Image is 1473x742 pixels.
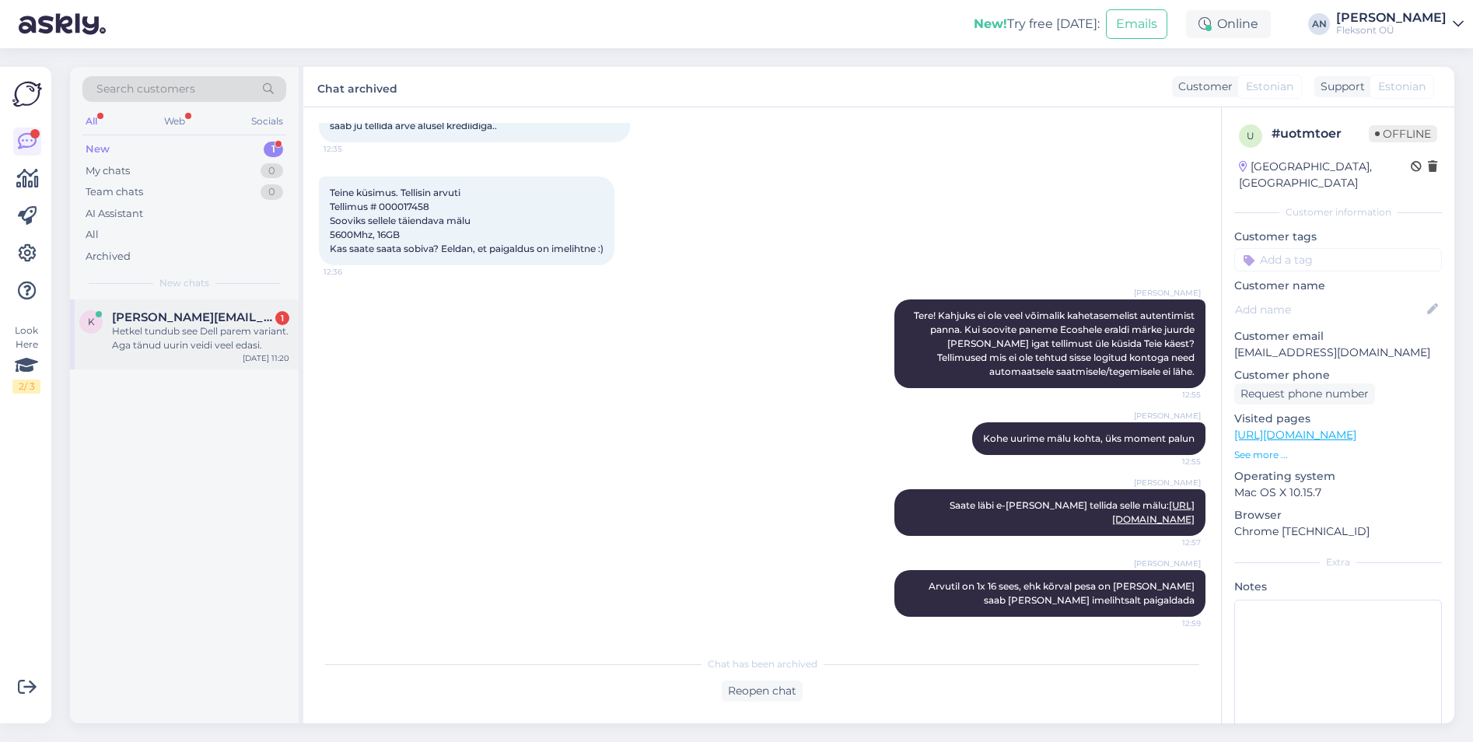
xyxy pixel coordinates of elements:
div: Fleksont OÜ [1336,24,1447,37]
p: Chrome [TECHNICAL_ID] [1234,523,1442,540]
div: AN [1308,13,1330,35]
span: Tere! Kahjuks ei ole veel võimalik kahetasemelist autentimist panna. Kui soovite paneme Ecoshele ... [914,310,1197,377]
p: See more ... [1234,448,1442,462]
div: Reopen chat [722,681,803,702]
div: Request phone number [1234,383,1375,404]
div: [GEOGRAPHIC_DATA], [GEOGRAPHIC_DATA] [1239,159,1411,191]
div: Look Here [12,324,40,394]
span: 12:55 [1142,456,1201,467]
span: New chats [159,276,209,290]
input: Add name [1235,301,1424,318]
span: Arvutil on 1x 16 sees, ehk kõrval pesa on [PERSON_NAME] saab [PERSON_NAME] imelihtsalt paigaldada [929,580,1197,606]
input: Add a tag [1234,248,1442,271]
b: New! [974,16,1007,31]
div: Socials [248,111,286,131]
div: 1 [275,311,289,325]
div: All [82,111,100,131]
p: Customer name [1234,278,1442,294]
div: AI Assistant [86,206,143,222]
p: Visited pages [1234,411,1442,427]
div: All [86,227,99,243]
span: 12:57 [1142,537,1201,548]
div: Support [1314,79,1365,95]
div: My chats [86,163,130,179]
span: Search customers [96,81,195,97]
a: [PERSON_NAME]Fleksont OÜ [1336,12,1464,37]
span: 12:36 [324,266,382,278]
div: Hetkel tundub see Dell parem variant. Aga tänud uurin veidi veel edasi. [112,324,289,352]
span: Estonian [1378,79,1426,95]
p: Notes [1234,579,1442,595]
label: Chat archived [317,76,397,97]
span: u [1247,130,1254,142]
span: [PERSON_NAME] [1134,287,1201,299]
div: Team chats [86,184,143,200]
p: Customer tags [1234,229,1442,245]
div: [DATE] 11:20 [243,352,289,364]
div: Customer information [1234,205,1442,219]
span: k [88,316,95,327]
span: Saate läbi e-[PERSON_NAME] tellida selle mälu: [950,499,1195,525]
p: Mac OS X 10.15.7 [1234,485,1442,501]
span: Teine küsimus. Tellisin arvuti Tellimus # 000017458 Sooviks sellele täiendava mälu 5600Mhz, 16GB ... [330,187,604,254]
span: 12:35 [324,143,382,155]
p: Operating system [1234,468,1442,485]
span: 12:55 [1142,389,1201,401]
span: Kohe uurime mälu kohta, üks moment palun [983,432,1195,444]
span: Estonian [1246,79,1293,95]
p: Customer phone [1234,367,1442,383]
span: Offline [1369,125,1437,142]
span: kalmer@eht.ee [112,310,274,324]
div: New [86,142,110,157]
div: 1 [264,142,283,157]
div: 0 [261,163,283,179]
span: 12:59 [1142,618,1201,629]
p: Customer email [1234,328,1442,345]
div: # uotmtoer [1272,124,1369,143]
div: Customer [1172,79,1233,95]
span: Chat has been archived [708,657,817,671]
div: Try free [DATE]: [974,15,1100,33]
div: Archived [86,249,131,264]
span: [PERSON_NAME] [1134,558,1201,569]
div: 2 / 3 [12,380,40,394]
p: [EMAIL_ADDRESS][DOMAIN_NAME] [1234,345,1442,361]
span: [PERSON_NAME] [1134,410,1201,422]
img: Askly Logo [12,79,42,109]
div: Extra [1234,555,1442,569]
div: 0 [261,184,283,200]
p: Browser [1234,507,1442,523]
div: Online [1186,10,1271,38]
a: [URL][DOMAIN_NAME] [1234,428,1356,442]
span: [PERSON_NAME] [1134,477,1201,488]
div: Web [161,111,188,131]
div: [PERSON_NAME] [1336,12,1447,24]
button: Emails [1106,9,1167,39]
